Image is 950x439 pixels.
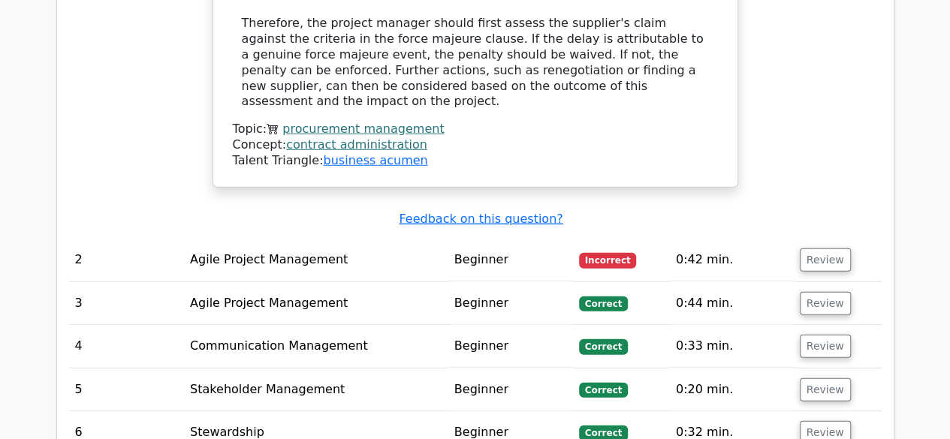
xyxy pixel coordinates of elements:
[670,325,794,368] td: 0:33 min.
[184,325,448,368] td: Communication Management
[448,368,573,411] td: Beginner
[800,292,851,315] button: Review
[69,325,185,368] td: 4
[670,368,794,411] td: 0:20 min.
[579,383,628,398] span: Correct
[69,239,185,281] td: 2
[399,212,562,226] a: Feedback on this question?
[670,282,794,325] td: 0:44 min.
[800,335,851,358] button: Review
[184,239,448,281] td: Agile Project Management
[800,248,851,272] button: Review
[233,122,718,168] div: Talent Triangle:
[286,137,427,152] a: contract administration
[448,239,573,281] td: Beginner
[800,378,851,401] button: Review
[448,282,573,325] td: Beginner
[670,239,794,281] td: 0:42 min.
[579,296,628,311] span: Correct
[448,325,573,368] td: Beginner
[579,253,637,268] span: Incorrect
[233,137,718,153] div: Concept:
[233,122,718,137] div: Topic:
[69,282,185,325] td: 3
[184,282,448,325] td: Agile Project Management
[323,153,427,167] a: business acumen
[184,368,448,411] td: Stakeholder Management
[282,122,444,136] a: procurement management
[69,368,185,411] td: 5
[579,339,628,354] span: Correct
